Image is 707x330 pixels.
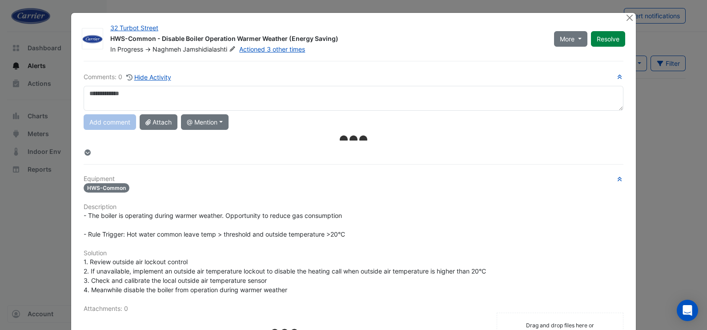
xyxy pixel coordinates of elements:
span: In Progress [110,45,143,53]
span: HWS-Common [84,183,129,193]
h6: Attachments: 0 [84,305,623,313]
button: Attach [140,114,177,130]
span: - The boiler is operating during warmer weather. Opportunity to reduce gas consumption - Rule Tri... [84,212,345,238]
button: Hide Activity [126,72,172,82]
fa-layers: More [84,149,92,156]
img: Carrier [82,35,103,44]
span: Jamshidialashti [183,45,237,54]
h6: Solution [84,250,623,257]
small: Drag and drop files here or [526,322,594,329]
span: -> [145,45,151,53]
span: More [560,34,574,44]
div: Open Intercom Messenger [677,300,698,321]
h6: Description [84,203,623,211]
span: Naghmeh [153,45,181,53]
a: 32 Turbot Street [110,24,158,32]
span: 1. Review outside air lockout control 2. If unavailable, implement an outside air temperature loc... [84,258,486,294]
button: @ Mention [181,114,229,130]
h6: Equipment [84,175,623,183]
button: More [554,31,587,47]
a: Actioned 3 other times [239,45,305,53]
button: Close [625,13,634,22]
div: HWS-Common - Disable Boiler Operation Warmer Weather (Energy Saving) [110,34,543,45]
div: Comments: 0 [84,72,172,82]
button: Resolve [591,31,625,47]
